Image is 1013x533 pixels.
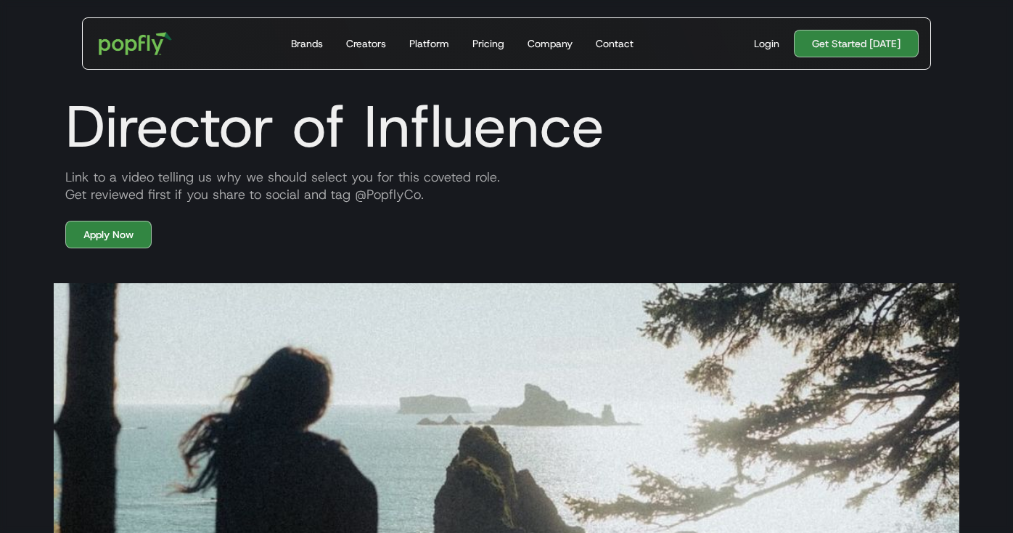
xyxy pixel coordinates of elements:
[54,91,959,161] h1: Director of Influence
[590,18,639,69] a: Contact
[65,221,152,248] a: Apply Now
[340,18,392,69] a: Creators
[403,18,455,69] a: Platform
[522,18,578,69] a: Company
[285,18,329,69] a: Brands
[794,30,919,57] a: Get Started [DATE]
[748,36,785,51] a: Login
[346,36,386,51] div: Creators
[528,36,573,51] div: Company
[89,22,182,65] a: home
[409,36,449,51] div: Platform
[291,36,323,51] div: Brands
[754,36,779,51] div: Login
[467,18,510,69] a: Pricing
[596,36,633,51] div: Contact
[472,36,504,51] div: Pricing
[54,168,959,203] div: Link to a video telling us why we should select you for this coveted role. Get reviewed first if ...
